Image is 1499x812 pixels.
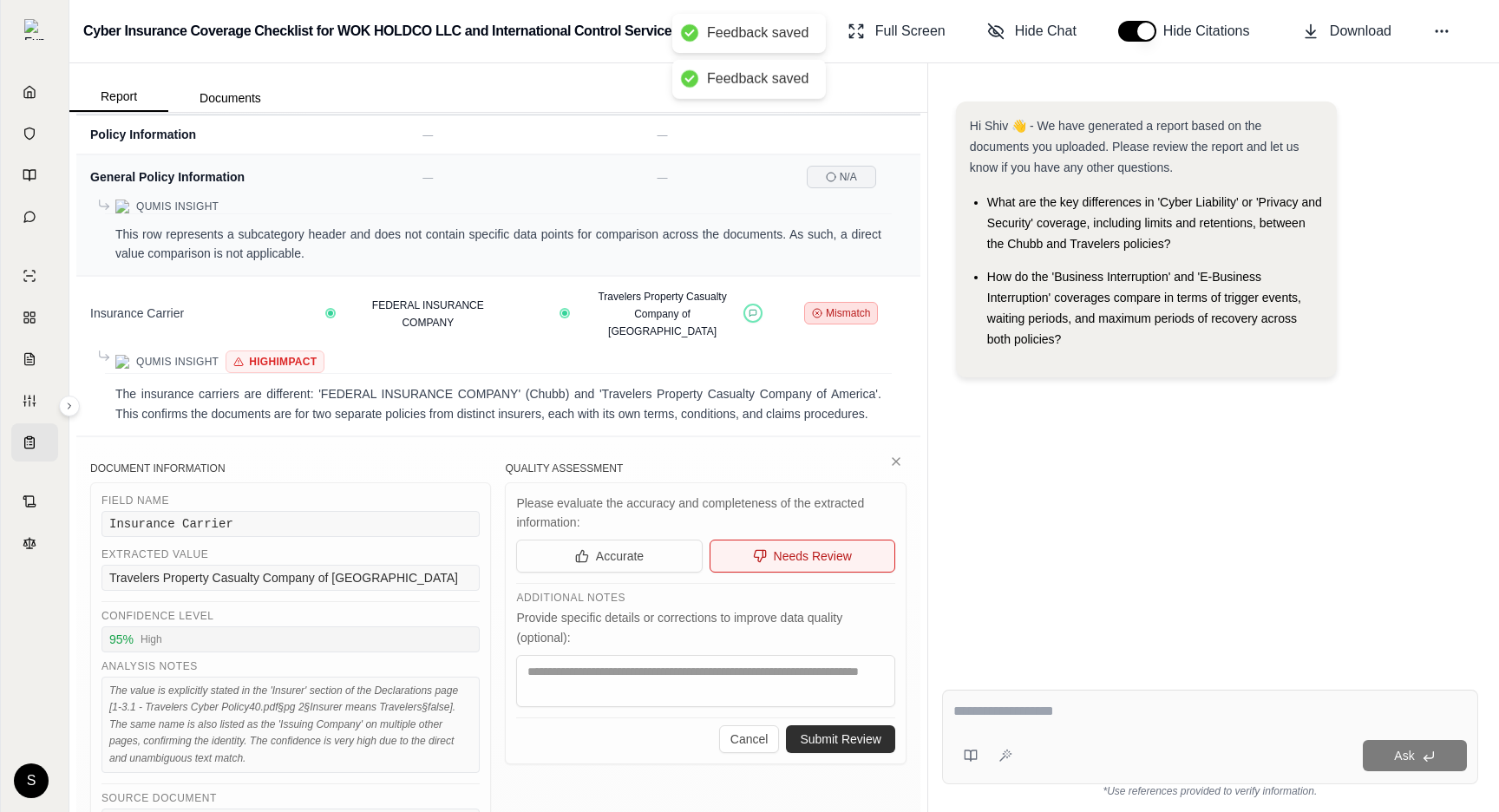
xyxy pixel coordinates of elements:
div: Source Document [101,791,480,805]
div: Extracted Value [101,547,480,561]
div: Insurance Carrier [90,304,297,322]
span: Hide Chat [1015,21,1077,42]
span: High [141,632,162,646]
span: Ask [1394,749,1414,763]
p: The insurance carriers are different: 'FEDERAL INSURANCE COMPANY' (Chubb) and 'Travelers Property... [115,384,881,424]
img: Expand sidebar [24,19,45,40]
span: Full Screen [875,21,946,42]
a: Contract Analysis [11,482,58,521]
span: 95 % [109,631,134,648]
a: Policy Comparisons [11,298,58,337]
div: Policy Information [90,126,297,143]
a: Chat [11,198,58,236]
div: Additional Notes [516,591,894,605]
button: Expand sidebar [17,12,52,47]
span: — [658,172,668,184]
div: Feedback saved [707,24,808,43]
button: Full Screen [841,14,952,49]
a: Custom Report [11,382,58,420]
div: Please evaluate the accuracy and completeness of the extracted information: [516,494,894,534]
h5: Quality Assessment [505,462,906,475]
button: Close feedback [886,451,907,472]
a: Prompt Library [11,156,58,194]
span: How do the 'Business Interruption' and 'E-Business Interruption' coverages compare in terms of tr... [987,270,1301,346]
span: Needs Review [774,547,852,565]
span: Qumis Insight [136,355,219,369]
span: Mismatch [826,306,870,320]
button: View confidence details [328,311,333,316]
div: The value is explicitly stated in the 'Insurer' section of the Declarations page [1-3.1 - Travele... [101,677,480,774]
span: N/A [840,170,857,184]
button: Ask [1363,740,1467,771]
span: Travelers Property Casualty Company of [GEOGRAPHIC_DATA] [598,291,726,337]
a: Claim Coverage [11,340,58,378]
button: Needs Review [710,540,895,573]
div: Feedback saved [707,70,808,88]
div: Travelers Property Casualty Company of [GEOGRAPHIC_DATA] [101,565,480,591]
img: Qumis Logo [115,355,129,369]
span: High Impact [249,355,317,369]
div: S [14,763,49,798]
span: Hide Citations [1163,21,1260,42]
h5: Document Information [90,462,491,475]
div: *Use references provided to verify information. [942,784,1478,798]
span: Accurate [596,547,644,565]
a: Single Policy [11,257,58,295]
button: Documents [168,84,292,112]
span: Download [1330,21,1391,42]
span: — [658,129,668,141]
div: Confidence Level [101,609,480,623]
button: Hide Chat [980,14,1083,49]
p: This row represents a subcategory header and does not contain specific data points for comparison... [115,225,881,265]
span: — [422,129,433,141]
button: Marked as accurate/helpful [743,304,763,323]
h2: Cyber Insurance Coverage Checklist for WOK HOLDCO LLC and International Control Services Inc. (V1) [83,16,733,47]
a: Legal Search Engine [11,524,58,562]
div: Provide specific details or corrections to improve data quality (optional): [516,608,894,648]
span: FEDERAL INSURANCE COMPANY [372,299,484,329]
span: What are the key differences in 'Cyber Liability' or 'Privacy and Security' coverage, including l... [987,195,1322,251]
a: Documents Vault [11,115,58,153]
div: Analysis Notes [101,659,480,673]
button: Download [1295,14,1398,49]
button: Submit Review [786,725,894,753]
div: Field Name [101,494,480,507]
button: Report [69,82,168,112]
div: General Policy Information [90,168,297,186]
a: Home [11,73,58,111]
button: Accurate [516,540,702,573]
button: Expand sidebar [59,396,80,416]
img: Qumis Logo [115,200,129,213]
span: Qumis Insight [136,200,219,213]
button: View confidence details [562,311,567,316]
div: Insurance Carrier [101,511,480,537]
button: Cancel [719,725,780,753]
span: — [422,172,433,184]
span: Hi Shiv 👋 - We have generated a report based on the documents you uploaded. Please review the rep... [970,119,1299,174]
a: Coverage Table [11,423,58,462]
